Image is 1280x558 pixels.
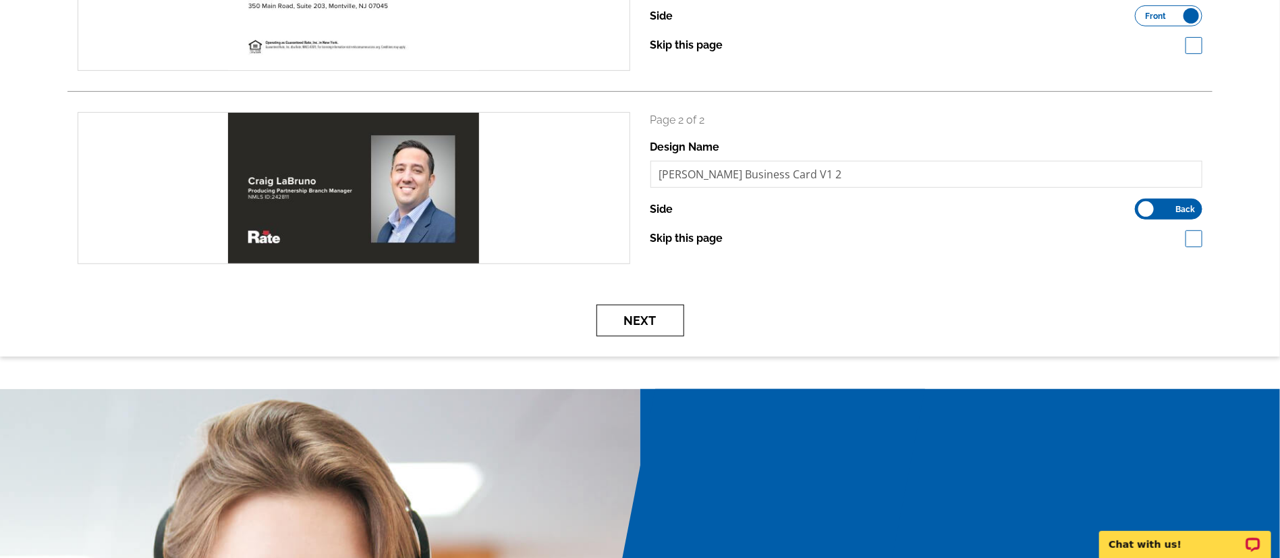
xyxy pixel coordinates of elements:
[650,37,723,53] label: Skip this page
[650,161,1203,188] input: File Name
[650,139,720,155] label: Design Name
[1146,13,1167,20] span: Front
[1175,206,1195,213] span: Back
[650,112,1203,128] p: Page 2 of 2
[650,201,673,218] label: Side
[1090,515,1280,558] iframe: LiveChat chat widget
[596,305,684,336] button: Next
[650,8,673,24] label: Side
[650,230,723,247] label: Skip this page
